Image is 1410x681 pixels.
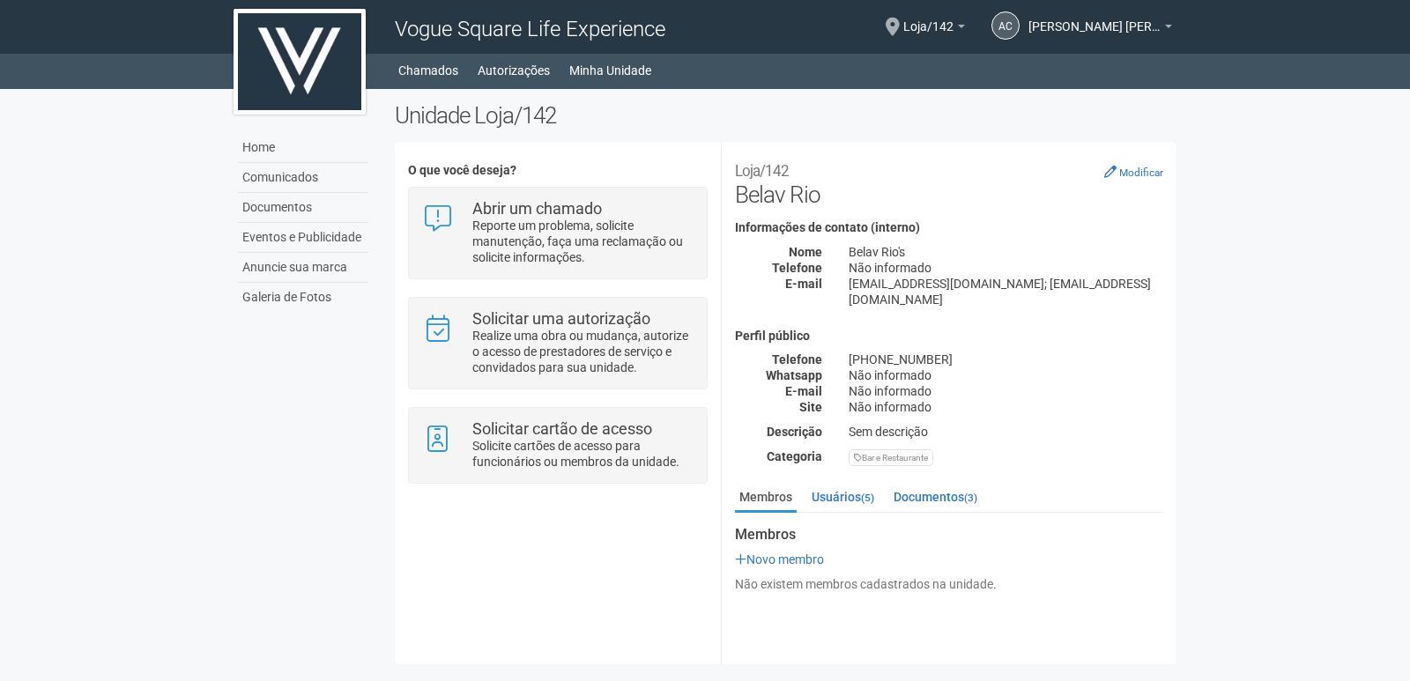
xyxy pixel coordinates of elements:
a: Minha Unidade [569,58,651,83]
a: Home [238,133,368,163]
div: Não informado [835,367,1176,383]
a: Usuários(5) [807,484,879,510]
span: Antonio Carlos Santos de Freitas [1028,3,1161,33]
strong: Whatsapp [766,368,822,382]
small: Loja/142 [735,162,789,180]
a: Novo membro [735,552,824,566]
strong: Categoria [767,449,822,463]
strong: E-mail [785,277,822,291]
h2: Belav Rio [735,155,1163,208]
a: Eventos e Publicidade [238,223,368,253]
div: Não existem membros cadastrados na unidade. [735,576,1163,592]
a: [PERSON_NAME] [PERSON_NAME] [1028,22,1172,36]
strong: Solicitar uma autorização [472,309,650,328]
div: Sem descrição [835,424,1176,440]
strong: Telefone [772,261,822,275]
p: Solicite cartões de acesso para funcionários ou membros da unidade. [472,438,694,470]
div: Bar e Restaurante [849,449,933,466]
strong: Telefone [772,352,822,366]
div: Belav Rio's [835,244,1176,260]
small: (5) [861,492,874,504]
a: Galeria de Fotos [238,283,368,312]
img: logo.jpg [234,9,366,115]
div: Não informado [835,383,1176,399]
p: Realize uma obra ou mudança, autorize o acesso de prestadores de serviço e convidados para sua un... [472,328,694,375]
a: Comunicados [238,163,368,193]
strong: Abrir um chamado [472,199,602,218]
a: Autorizações [478,58,550,83]
small: Modificar [1119,167,1163,179]
div: [EMAIL_ADDRESS][DOMAIN_NAME]; [EMAIL_ADDRESS][DOMAIN_NAME] [835,276,1176,307]
strong: Descrição [767,425,822,439]
strong: Solicitar cartão de acesso [472,419,652,438]
a: Modificar [1104,165,1163,179]
small: (3) [964,492,977,504]
strong: Membros [735,527,1163,543]
div: [PHONE_NUMBER] [835,352,1176,367]
a: Chamados [398,58,458,83]
a: Abrir um chamado Reporte um problema, solicite manutenção, faça uma reclamação ou solicite inform... [422,201,693,265]
div: Não informado [835,260,1176,276]
a: Documentos(3) [889,484,982,510]
a: AC [991,11,1020,40]
p: Reporte um problema, solicite manutenção, faça uma reclamação ou solicite informações. [472,218,694,265]
h4: Perfil público [735,329,1163,343]
a: Membros [735,484,797,513]
a: Documentos [238,193,368,223]
h4: O que você deseja? [408,164,707,177]
a: Anuncie sua marca [238,253,368,283]
span: Loja/142 [903,3,954,33]
h2: Unidade Loja/142 [395,102,1176,129]
h4: Informações de contato (interno) [735,221,1163,234]
div: Não informado [835,399,1176,415]
span: Vogue Square Life Experience [395,17,665,41]
strong: Site [799,400,822,414]
strong: Nome [789,245,822,259]
strong: E-mail [785,384,822,398]
a: Solicitar uma autorização Realize uma obra ou mudança, autorize o acesso de prestadores de serviç... [422,311,693,375]
a: Solicitar cartão de acesso Solicite cartões de acesso para funcionários ou membros da unidade. [422,421,693,470]
a: Loja/142 [903,22,965,36]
